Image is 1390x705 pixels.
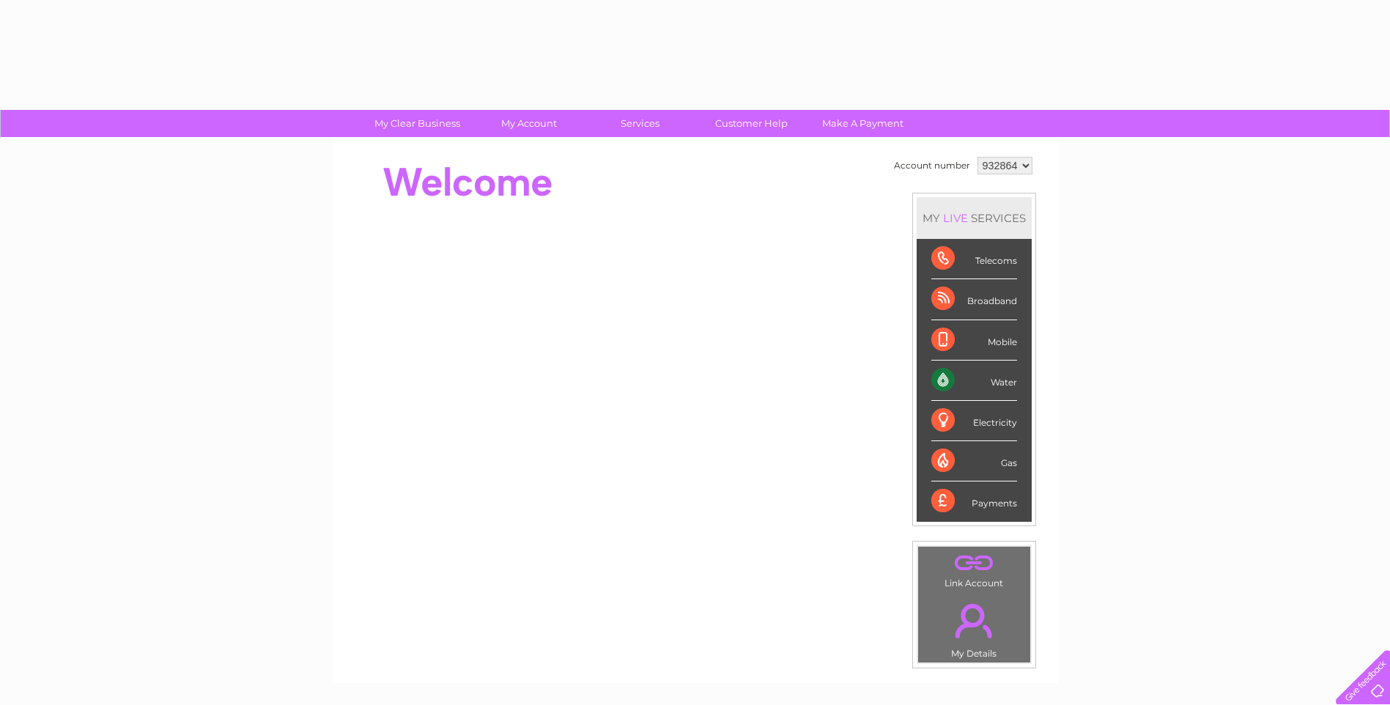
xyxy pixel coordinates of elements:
div: Mobile [931,320,1017,361]
div: LIVE [940,211,971,225]
a: Services [580,110,700,137]
a: My Clear Business [357,110,478,137]
td: Account number [890,153,974,178]
div: Water [931,361,1017,401]
div: Telecoms [931,239,1017,279]
a: My Account [468,110,589,137]
div: Electricity [931,401,1017,441]
div: MY SERVICES [917,197,1032,239]
div: Broadband [931,279,1017,320]
td: Link Account [917,546,1031,592]
div: Gas [931,441,1017,481]
a: . [922,595,1027,646]
a: . [922,550,1027,576]
td: My Details [917,591,1031,663]
a: Customer Help [691,110,812,137]
div: Payments [931,481,1017,521]
a: Make A Payment [802,110,923,137]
